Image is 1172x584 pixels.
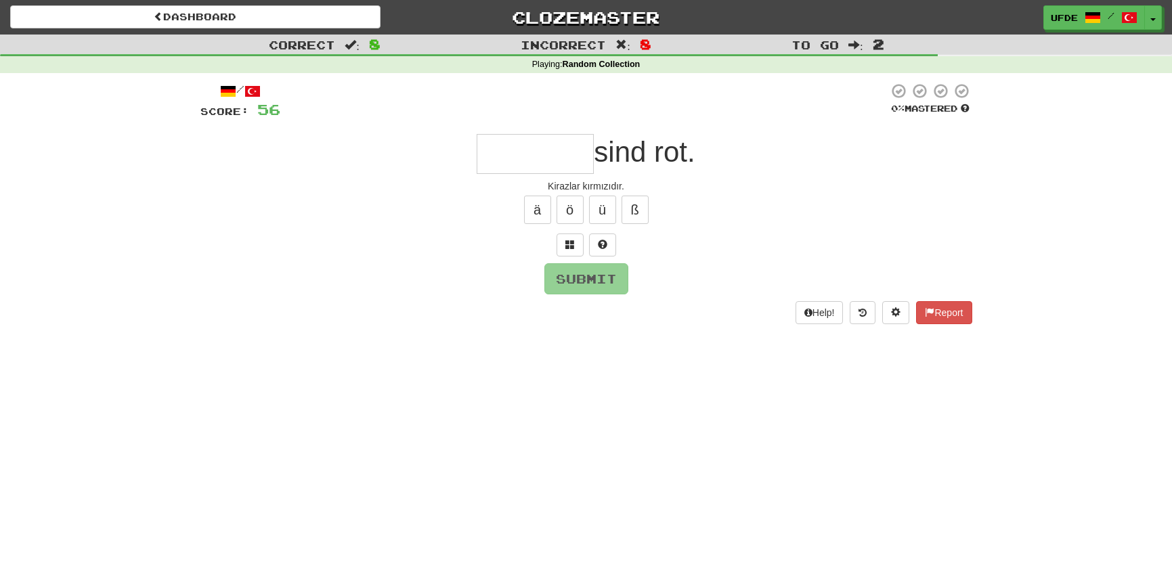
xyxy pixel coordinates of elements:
[369,36,381,52] span: 8
[873,36,884,52] span: 2
[796,301,844,324] button: Help!
[891,103,905,114] span: 0 %
[10,5,381,28] a: Dashboard
[1043,5,1145,30] a: ufde /
[1051,12,1078,24] span: ufde
[888,103,972,115] div: Mastered
[524,196,551,224] button: ä
[594,136,695,168] span: sind rot.
[544,263,628,294] button: Submit
[622,196,649,224] button: ß
[640,36,651,52] span: 8
[1108,11,1114,20] span: /
[557,233,584,256] button: Switch sentence to multiple choice alt+p
[850,301,875,324] button: Round history (alt+y)
[557,196,584,224] button: ö
[269,38,335,51] span: Correct
[521,38,606,51] span: Incorrect
[615,39,630,51] span: :
[401,5,771,29] a: Clozemaster
[848,39,863,51] span: :
[345,39,360,51] span: :
[200,83,280,99] div: /
[563,60,641,69] strong: Random Collection
[257,101,280,118] span: 56
[916,301,972,324] button: Report
[200,106,249,117] span: Score:
[791,38,839,51] span: To go
[589,196,616,224] button: ü
[200,179,972,193] div: Kirazlar kırmızıdır.
[589,233,616,256] button: Single letter hint - you only get 1 per sentence and score half the points! alt+h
